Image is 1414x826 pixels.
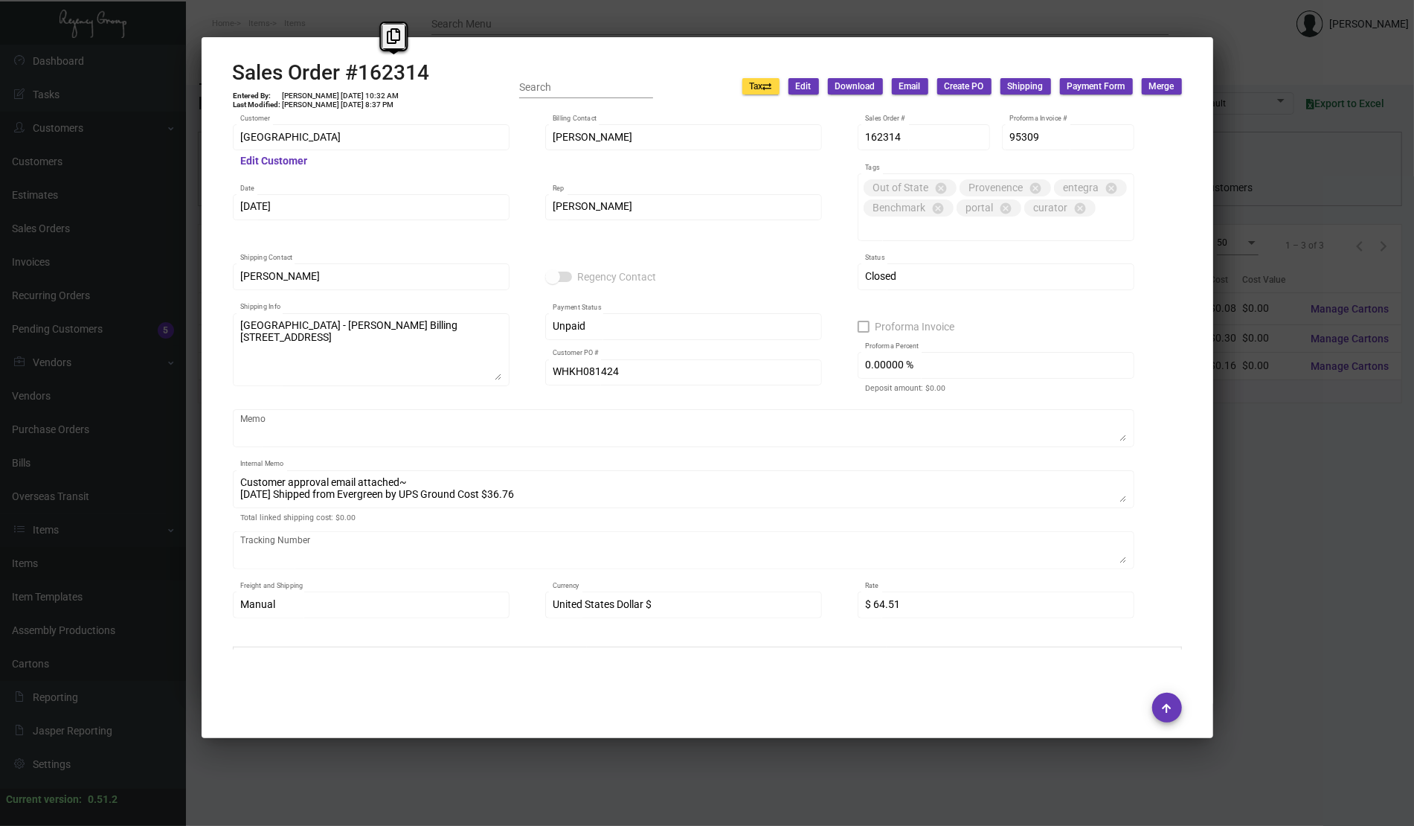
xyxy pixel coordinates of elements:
[1054,179,1127,196] mat-chip: entegra
[864,179,957,196] mat-chip: Out of State
[1008,80,1044,93] span: Shipping
[1149,80,1174,93] span: Merge
[88,792,118,807] div: 0.51.2
[1024,199,1096,217] mat-chip: curator
[578,268,657,286] span: Regency Contact
[1060,78,1133,95] button: Payment Form
[1000,78,1051,95] button: Shipping
[282,92,400,100] td: [PERSON_NAME] [DATE] 10:32 AM
[934,182,948,195] mat-icon: cancel
[865,384,945,393] mat-hint: Deposit amount: $0.00
[960,179,1051,196] mat-chip: Provenence
[1073,202,1087,215] mat-icon: cancel
[1142,78,1182,95] button: Merge
[864,199,954,217] mat-chip: Benchmark
[899,80,921,93] span: Email
[892,78,928,95] button: Email
[1105,182,1118,195] mat-icon: cancel
[387,28,400,44] i: Copy
[887,647,1181,673] th: Value
[750,80,772,93] span: Tax
[240,513,356,522] mat-hint: Total linked shipping cost: $0.00
[6,792,82,807] div: Current version:
[788,78,819,95] button: Edit
[931,202,945,215] mat-icon: cancel
[233,92,282,100] td: Entered By:
[742,78,780,95] button: Tax
[875,318,955,336] span: Proforma Invoice
[282,100,400,109] td: [PERSON_NAME] [DATE] 8:37 PM
[240,156,307,167] mat-hint: Edit Customer
[587,647,887,673] th: Data Type
[865,270,896,282] span: Closed
[796,80,812,93] span: Edit
[999,202,1012,215] mat-icon: cancel
[957,199,1021,217] mat-chip: portal
[233,60,430,86] h2: Sales Order #162314
[233,647,587,673] th: Field Name
[828,78,883,95] button: Download
[1067,80,1125,93] span: Payment Form
[240,598,275,610] span: Manual
[553,320,585,332] span: Unpaid
[945,80,984,93] span: Create PO
[937,78,992,95] button: Create PO
[1029,182,1042,195] mat-icon: cancel
[233,100,282,109] td: Last Modified:
[835,80,875,93] span: Download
